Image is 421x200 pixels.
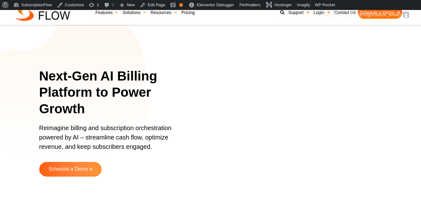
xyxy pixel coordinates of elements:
[48,167,88,172] span: Schedule a Demo
[93,6,121,19] a: Features
[121,6,149,19] a: Solutions
[39,68,194,117] h1: Next-Gen AI Billing Platform to Power Growth
[16,4,70,21] img: Subscriptionflow
[179,3,183,7] div: OK
[179,6,197,19] a: Pricing
[312,6,332,19] a: Login
[39,123,187,158] p: Reimagine billing and subscription orchestration powered by AI – streamline cash flow, optimize r...
[39,162,102,177] a: Schedule a Demo
[149,6,179,19] a: Resources
[333,12,401,17] span: [EMAIL_ADDRESS][DOMAIN_NAME]
[286,6,312,19] a: Support
[317,10,411,20] a: Howdy,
